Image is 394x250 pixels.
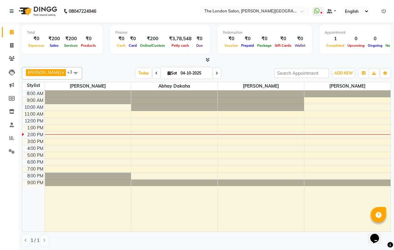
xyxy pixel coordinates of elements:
div: ₹0 [223,35,240,42]
span: +3 [67,70,77,75]
input: 2025-10-04 [179,69,210,78]
div: 1 [325,35,346,42]
span: [PERSON_NAME] [28,70,61,75]
div: 0 [346,35,366,42]
span: Gift Cards [273,43,293,48]
div: 0 [366,35,384,42]
div: ₹0 [127,35,138,42]
img: logo [16,2,59,20]
div: 2:00 PM [26,132,45,138]
div: Redemption [223,30,307,35]
span: Products [79,43,97,48]
span: Completed [325,43,346,48]
span: 1 / 1 [31,237,39,244]
div: ₹0 [115,35,127,42]
div: Total [27,30,97,35]
div: 9:00 AM [26,97,45,104]
span: Voucher [223,43,240,48]
span: [PERSON_NAME] [45,82,131,90]
span: Card [127,43,138,48]
div: ₹0 [79,35,97,42]
span: Sat [166,71,179,75]
div: Stylist [22,82,45,89]
div: 8:00 AM [26,90,45,97]
div: ₹0 [194,35,205,42]
span: Abhay dakaha [131,82,217,90]
a: x [61,70,64,75]
b: 08047224946 [69,2,96,20]
span: Prepaid [240,43,256,48]
iframe: chat widget [368,225,388,244]
span: Sales [48,43,60,48]
div: ₹200 [46,35,62,42]
span: Due [195,43,204,48]
div: ₹0 [273,35,293,42]
span: Petty cash [170,43,191,48]
div: 3:00 PM [26,138,45,145]
div: 5:00 PM [26,152,45,159]
div: ₹200 [138,35,167,42]
div: ₹0 [293,35,307,42]
div: ₹0 [256,35,273,42]
span: Online/Custom [138,43,167,48]
div: 1:00 PM [26,125,45,131]
span: Package [256,43,273,48]
div: ₹0 [240,35,256,42]
span: Expenses [27,43,46,48]
div: 6:00 PM [26,159,45,166]
button: ADD NEW [333,69,354,78]
div: ₹3,78,548 [167,35,194,42]
span: Cash [115,43,127,48]
div: 12:00 PM [23,118,45,124]
div: 8:00 PM [26,173,45,179]
div: 7:00 PM [26,166,45,172]
div: 9:00 PM [26,180,45,186]
span: Ongoing [366,43,384,48]
div: 11:00 AM [23,111,45,118]
input: Search Appointment [274,68,329,78]
span: ADD NEW [334,71,353,75]
span: Wallet [293,43,307,48]
span: [PERSON_NAME] [218,82,304,90]
div: Finance [115,30,205,35]
div: ₹0 [27,35,46,42]
div: ₹200 [62,35,79,42]
span: [PERSON_NAME] [304,82,391,90]
div: 4:00 PM [26,145,45,152]
span: Upcoming [346,43,366,48]
span: Today [136,68,152,78]
span: Services [62,43,79,48]
div: 10:00 AM [23,104,45,111]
